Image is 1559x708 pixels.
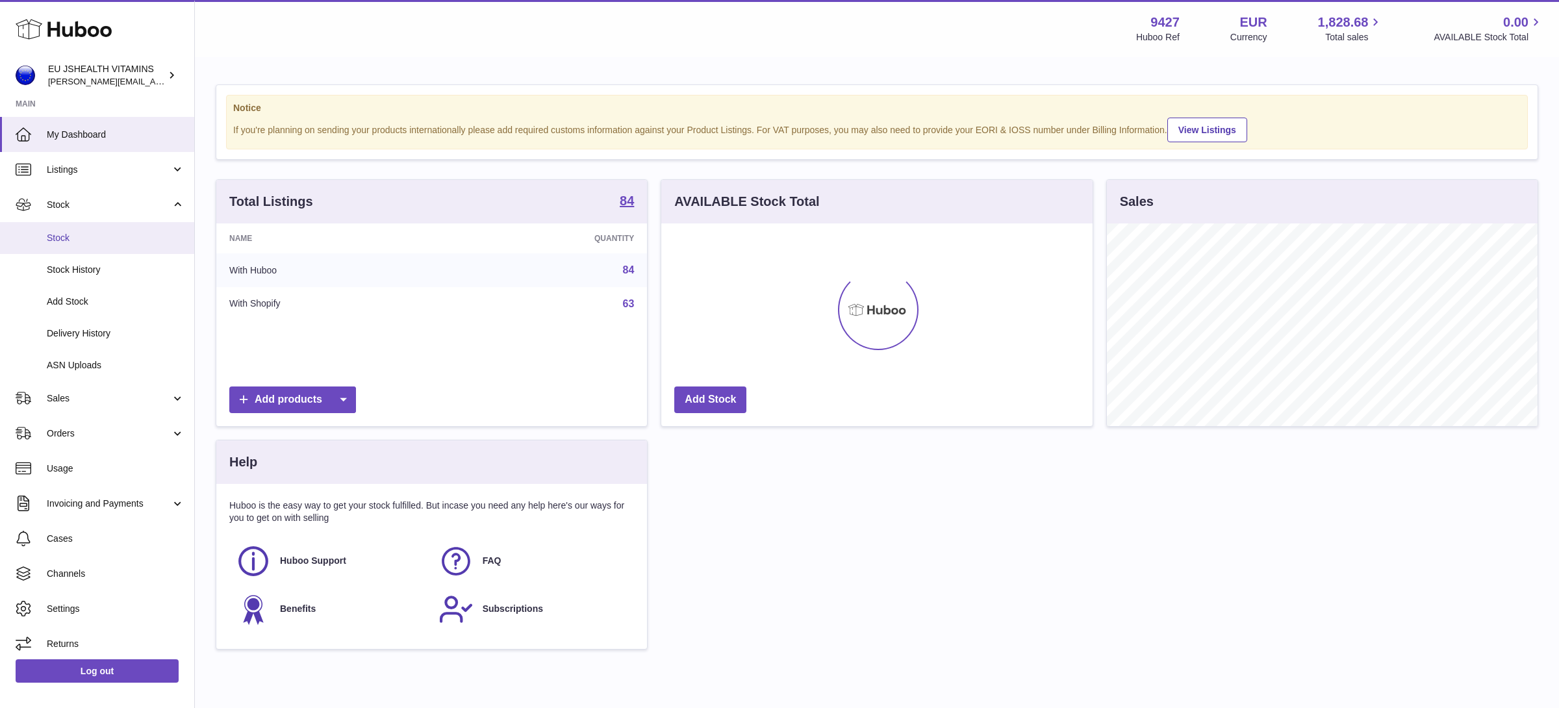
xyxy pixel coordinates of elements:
[620,194,634,207] strong: 84
[1434,31,1543,44] span: AVAILABLE Stock Total
[233,102,1521,114] strong: Notice
[1167,118,1247,142] a: View Listings
[233,116,1521,142] div: If you're planning on sending your products internationally please add required customs informati...
[47,232,184,244] span: Stock
[280,603,316,615] span: Benefits
[1318,14,1384,44] a: 1,828.68 Total sales
[674,193,819,210] h3: AVAILABLE Stock Total
[47,327,184,340] span: Delivery History
[1239,14,1267,31] strong: EUR
[438,592,628,627] a: Subscriptions
[47,296,184,308] span: Add Stock
[47,533,184,545] span: Cases
[47,638,184,650] span: Returns
[449,223,648,253] th: Quantity
[47,164,171,176] span: Listings
[47,129,184,141] span: My Dashboard
[47,462,184,475] span: Usage
[216,287,449,321] td: With Shopify
[1325,31,1383,44] span: Total sales
[16,659,179,683] a: Log out
[47,568,184,580] span: Channels
[47,392,171,405] span: Sales
[48,63,165,88] div: EU JSHEALTH VITAMINS
[236,544,425,579] a: Huboo Support
[1434,14,1543,44] a: 0.00 AVAILABLE Stock Total
[47,199,171,211] span: Stock
[47,359,184,372] span: ASN Uploads
[216,223,449,253] th: Name
[48,76,260,86] span: [PERSON_NAME][EMAIL_ADDRESS][DOMAIN_NAME]
[47,264,184,276] span: Stock History
[229,453,257,471] h3: Help
[483,555,501,567] span: FAQ
[1136,31,1180,44] div: Huboo Ref
[229,386,356,413] a: Add products
[236,592,425,627] a: Benefits
[216,253,449,287] td: With Huboo
[620,194,634,210] a: 84
[623,264,635,275] a: 84
[1150,14,1180,31] strong: 9427
[47,427,171,440] span: Orders
[229,499,634,524] p: Huboo is the easy way to get your stock fulfilled. But incase you need any help here's our ways f...
[1503,14,1528,31] span: 0.00
[1120,193,1154,210] h3: Sales
[16,66,35,85] img: laura@jessicasepel.com
[1318,14,1369,31] span: 1,828.68
[438,544,628,579] a: FAQ
[280,555,346,567] span: Huboo Support
[229,193,313,210] h3: Total Listings
[483,603,543,615] span: Subscriptions
[674,386,746,413] a: Add Stock
[47,498,171,510] span: Invoicing and Payments
[47,603,184,615] span: Settings
[623,298,635,309] a: 63
[1230,31,1267,44] div: Currency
